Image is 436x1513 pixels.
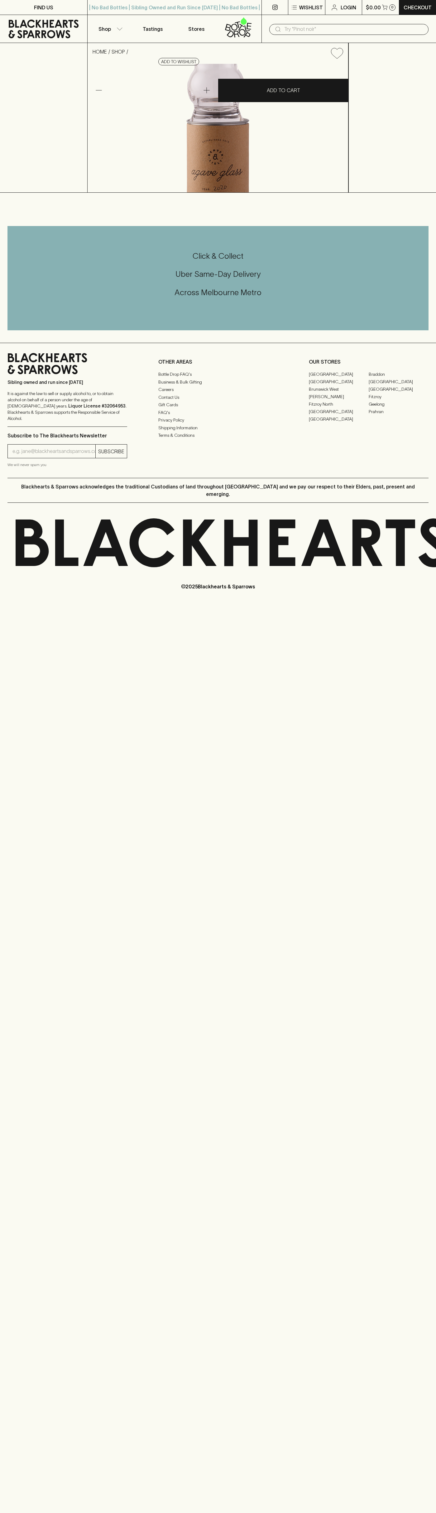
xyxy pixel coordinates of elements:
p: We will never spam you [7,462,127,468]
a: Business & Bulk Gifting [158,378,278,386]
p: Tastings [143,25,163,33]
p: OUR STORES [309,358,429,365]
p: Subscribe to The Blackhearts Newsletter [7,432,127,439]
a: [GEOGRAPHIC_DATA] [369,385,429,393]
p: Shop [98,25,111,33]
p: OTHER AREAS [158,358,278,365]
p: Checkout [404,4,432,11]
h5: Click & Collect [7,251,429,261]
a: [GEOGRAPHIC_DATA] [309,408,369,415]
a: Terms & Conditions [158,432,278,439]
button: SUBSCRIBE [96,445,127,458]
p: SUBSCRIBE [98,448,124,455]
a: Shipping Information [158,424,278,431]
button: Add to wishlist [158,58,199,65]
button: Add to wishlist [328,45,346,61]
p: $0.00 [366,4,381,11]
p: It is against the law to sell or supply alcohol to, or to obtain alcohol on behalf of a person un... [7,390,127,422]
a: [GEOGRAPHIC_DATA] [309,370,369,378]
a: Bottle Drop FAQ's [158,371,278,378]
a: [PERSON_NAME] [309,393,369,400]
input: Try "Pinot noir" [284,24,424,34]
a: Fitzroy North [309,400,369,408]
a: Geelong [369,400,429,408]
a: Contact Us [158,394,278,401]
a: Prahran [369,408,429,415]
a: Braddon [369,370,429,378]
p: Sibling owned and run since [DATE] [7,379,127,385]
p: Wishlist [299,4,323,11]
p: Login [341,4,356,11]
a: Stores [175,15,218,43]
a: HOME [93,49,107,54]
h5: Uber Same-Day Delivery [7,269,429,279]
a: Privacy Policy [158,417,278,424]
a: Fitzroy [369,393,429,400]
a: Brunswick West [309,385,369,393]
p: Blackhearts & Sparrows acknowledges the traditional Custodians of land throughout [GEOGRAPHIC_DAT... [12,483,424,498]
p: FIND US [34,4,53,11]
h5: Across Melbourne Metro [7,287,429,298]
p: ADD TO CART [267,87,300,94]
p: 0 [391,6,394,9]
a: Tastings [131,15,175,43]
a: [GEOGRAPHIC_DATA] [369,378,429,385]
button: Shop [88,15,131,43]
a: Careers [158,386,278,394]
p: Stores [188,25,204,33]
img: 17109.png [88,64,348,192]
a: Gift Cards [158,401,278,409]
a: [GEOGRAPHIC_DATA] [309,415,369,423]
a: SHOP [112,49,125,54]
a: FAQ's [158,409,278,416]
div: Call to action block [7,226,429,330]
button: ADD TO CART [218,79,348,102]
strong: Liquor License #32064953 [68,403,126,408]
input: e.g. jane@blackheartsandsparrows.com.au [12,446,95,456]
a: [GEOGRAPHIC_DATA] [309,378,369,385]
